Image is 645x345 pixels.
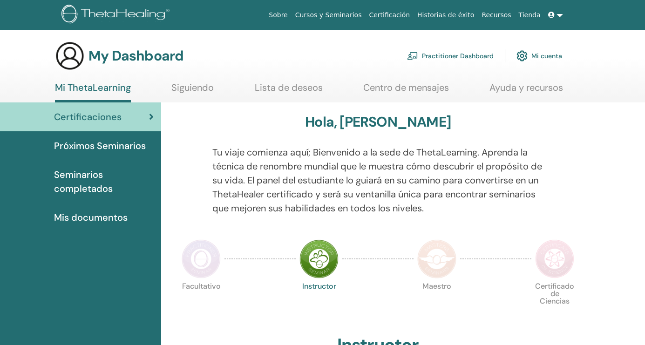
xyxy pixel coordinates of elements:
[414,7,478,24] a: Historias de éxito
[417,239,456,278] img: Master
[299,239,339,278] img: Instructor
[535,283,574,322] p: Certificado de Ciencias
[299,283,339,322] p: Instructor
[55,41,85,71] img: generic-user-icon.jpg
[255,82,323,100] a: Lista de deseos
[54,139,146,153] span: Próximos Seminarios
[182,283,221,322] p: Facultativo
[489,82,563,100] a: Ayuda y recursos
[171,82,214,100] a: Siguiendo
[535,239,574,278] img: Certificate of Science
[54,168,154,196] span: Seminarios completados
[516,48,528,64] img: cog.svg
[212,145,543,215] p: Tu viaje comienza aquí; Bienvenido a la sede de ThetaLearning. Aprenda la técnica de renombre mun...
[182,239,221,278] img: Practitioner
[516,46,562,66] a: Mi cuenta
[88,47,183,64] h3: My Dashboard
[265,7,291,24] a: Sobre
[407,46,494,66] a: Practitioner Dashboard
[54,110,122,124] span: Certificaciones
[305,114,451,130] h3: Hola, [PERSON_NAME]
[417,283,456,322] p: Maestro
[407,52,418,60] img: chalkboard-teacher.svg
[55,82,131,102] a: Mi ThetaLearning
[292,7,366,24] a: Cursos y Seminarios
[363,82,449,100] a: Centro de mensajes
[61,5,173,26] img: logo.png
[54,210,128,224] span: Mis documentos
[515,7,544,24] a: Tienda
[365,7,414,24] a: Certificación
[478,7,515,24] a: Recursos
